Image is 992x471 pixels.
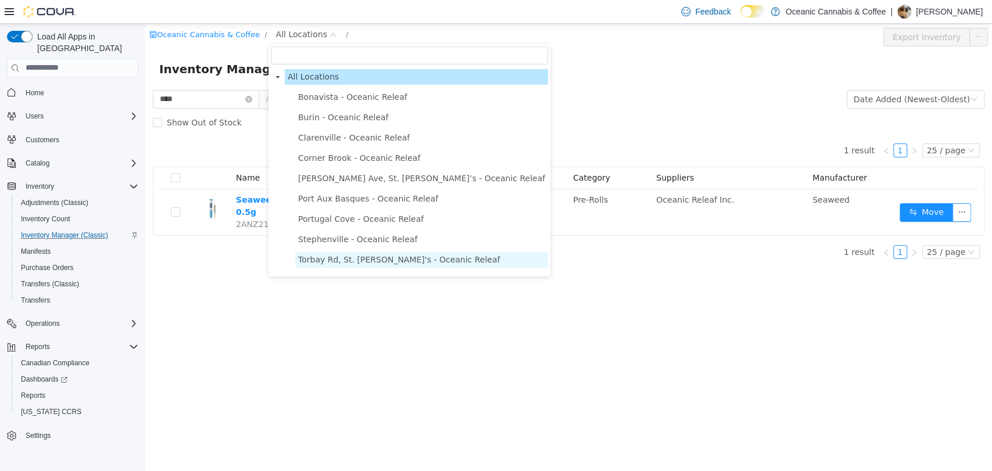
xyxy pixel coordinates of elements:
[16,245,138,258] span: Manifests
[91,171,278,193] a: Seaweed Low Tide Pre-Roll ( ZOAP ) - 1 x 0.5g
[740,17,741,18] span: Dark Mode
[130,51,135,56] i: icon: caret-down
[16,212,138,226] span: Inventory Count
[2,84,143,101] button: Home
[12,371,143,387] a: Dashboards
[126,23,403,41] input: filter select
[26,342,50,351] span: Reports
[21,317,138,330] span: Operations
[21,179,138,193] span: Inventory
[150,66,403,81] span: Bonavista - Oceanic Releaf
[139,45,403,61] span: All Locations
[916,5,983,19] p: [PERSON_NAME]
[21,85,138,100] span: Home
[21,109,138,123] span: Users
[765,225,772,232] i: icon: right
[52,170,81,199] img: Seaweed Low Tide Pre-Roll ( ZOAP ) - 1 x 0.5g hero shot
[145,24,992,471] iframe: To enrich screen reader interactions, please activate Accessibility in Grammarly extension settings
[699,221,729,235] li: 1 result
[21,247,51,256] span: Manifests
[21,296,50,305] span: Transfers
[734,120,748,134] li: Previous Page
[16,356,138,370] span: Canadian Compliance
[754,179,808,198] button: icon: swapMove
[21,358,89,368] span: Canadian Compliance
[150,228,403,244] span: Torbay Rd, St. John's - Oceanic Releaf
[21,340,138,354] span: Reports
[21,375,67,384] span: Dashboards
[511,171,589,181] span: Oceanic Releaf Inc.
[16,293,55,307] a: Transfers
[16,196,138,210] span: Adjustments (Classic)
[16,228,113,242] a: Inventory Manager (Classic)
[2,131,143,148] button: Customers
[21,407,81,416] span: [US_STATE] CCRS
[2,108,143,124] button: Users
[16,356,94,370] a: Canadian Compliance
[511,149,549,159] span: Suppliers
[2,315,143,332] button: Operations
[16,212,75,226] a: Inventory Count
[16,261,78,275] a: Purchase Orders
[16,245,55,258] a: Manifests
[12,227,143,243] button: Inventory Manager (Classic)
[737,225,744,232] i: icon: left
[16,277,138,291] span: Transfers (Classic)
[153,231,354,240] span: Torbay Rd, St. [PERSON_NAME]'s - Oceanic Releaf
[21,179,59,193] button: Inventory
[26,112,44,121] span: Users
[12,404,143,420] button: [US_STATE] CCRS
[16,277,84,291] a: Transfers (Classic)
[2,339,143,355] button: Reports
[699,120,729,134] li: 1 result
[150,188,403,203] span: Portugal Cove - Oceanic Releaf
[21,133,64,147] a: Customers
[21,428,138,443] span: Settings
[2,427,143,444] button: Settings
[21,231,108,240] span: Inventory Manager (Classic)
[765,124,772,131] i: icon: right
[142,48,194,57] span: All Locations
[737,124,744,131] i: icon: left
[423,166,506,211] td: Pre-Rolls
[91,196,134,205] span: 2ANZ2144
[2,178,143,195] button: Inventory
[21,263,74,272] span: Purchase Orders
[748,221,762,235] li: 1
[21,391,45,400] span: Reports
[153,150,400,159] span: [PERSON_NAME] Ave, St. [PERSON_NAME]’s - Oceanic Releaf
[33,31,138,54] span: Load All Apps in [GEOGRAPHIC_DATA]
[153,190,278,200] span: Portugal Cove - Oceanic Releaf
[153,251,269,261] span: Whitbourne - Oceanic Releaf
[667,171,704,181] span: Seaweed
[21,156,138,170] span: Catalog
[150,86,403,102] span: Burin - Oceanic Releaf
[428,149,465,159] span: Category
[748,120,762,134] li: 1
[782,222,820,235] div: 25 / page
[16,389,50,402] a: Reports
[21,340,55,354] button: Reports
[150,106,403,122] span: Clarenville - Oceanic Releaf
[16,405,138,419] span: Washington CCRS
[12,355,143,371] button: Canadian Compliance
[21,429,55,443] a: Settings
[734,221,748,235] li: Previous Page
[21,156,54,170] button: Catalog
[12,260,143,276] button: Purchase Orders
[16,293,138,307] span: Transfers
[91,149,114,159] span: Name
[16,372,72,386] a: Dashboards
[21,86,49,100] a: Home
[825,72,832,80] i: icon: down
[12,387,143,404] button: Reports
[16,228,138,242] span: Inventory Manager (Classic)
[822,225,829,233] i: icon: down
[26,159,49,168] span: Catalog
[17,94,101,103] span: Show Out of Stock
